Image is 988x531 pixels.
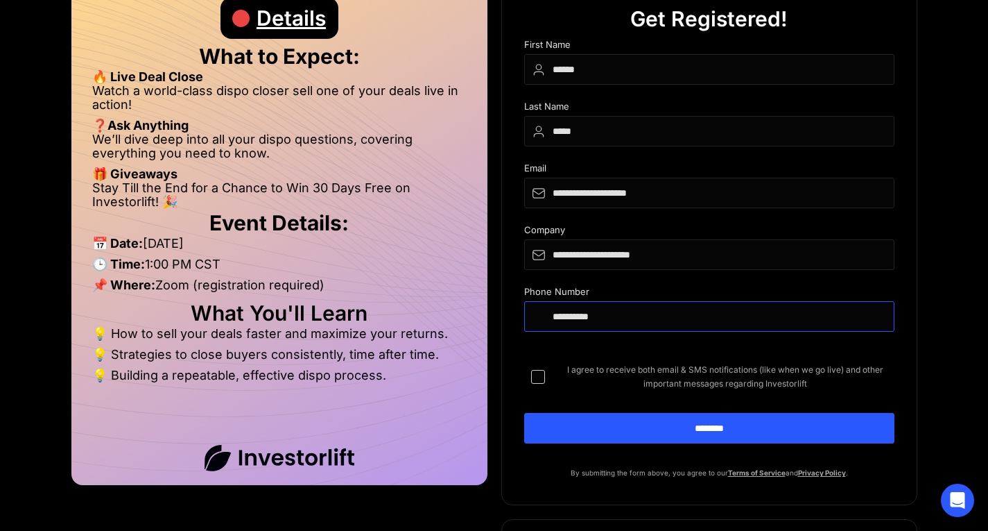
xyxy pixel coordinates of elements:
[92,167,177,181] strong: 🎁 Giveaways
[92,181,467,209] li: Stay Till the End for a Chance to Win 30 Days Free on Investorlift! 🎉
[556,363,894,391] span: I agree to receive both email & SMS notifications (like when we go live) and other important mess...
[524,101,894,116] div: Last Name
[92,84,467,119] li: Watch a world-class dispo closer sell one of your deals live in action!
[524,163,894,178] div: Email
[92,348,467,369] li: 💡 Strategies to close buyers consistently, time after time.
[941,484,974,517] div: Open Intercom Messenger
[92,69,203,84] strong: 🔥 Live Deal Close
[728,469,786,477] a: Terms of Service
[92,306,467,320] h2: What You'll Learn
[209,210,349,235] strong: Event Details:
[92,118,189,133] strong: ❓Ask Anything
[524,40,894,54] div: First Name
[92,236,143,251] strong: 📅 Date:
[199,44,360,69] strong: What to Expect:
[92,278,155,292] strong: 📌 Where:
[92,257,145,271] strong: 🕒 Time:
[524,287,894,301] div: Phone Number
[524,225,894,239] div: Company
[92,278,467,299] li: Zoom (registration required)
[92,327,467,348] li: 💡 How to sell your deals faster and maximize your returns.
[92,237,467,258] li: [DATE]
[524,466,894,480] p: By submitting the form above, you agree to our and .
[798,469,846,477] a: Privacy Policy
[92,133,467,167] li: We’ll dive deep into all your dispo questions, covering everything you need to know.
[92,258,467,278] li: 1:00 PM CST
[92,369,467,382] li: 💡 Building a repeatable, effective dispo process.
[524,40,894,466] form: DIspo Day Main Form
